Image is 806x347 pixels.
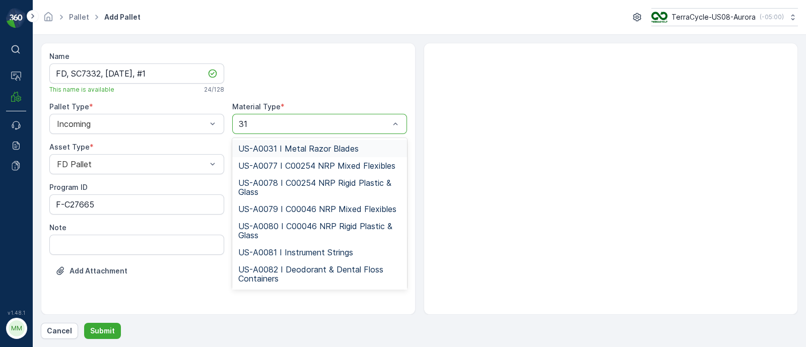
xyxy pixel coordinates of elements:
[238,222,401,240] span: US-A0080 I C00046 NRP Rigid Plastic & Glass
[204,86,224,94] p: 24 / 128
[9,320,25,336] div: MM
[84,323,121,339] button: Submit
[49,102,89,111] label: Pallet Type
[43,15,54,24] a: Homepage
[238,204,396,214] span: US-A0079 I C00046 NRP Mixed Flexibles
[238,248,353,257] span: US-A0081 I Instrument Strings
[238,144,359,153] span: US-A0031 I Metal Razor Blades
[69,13,89,21] a: Pallet
[49,183,88,191] label: Program ID
[49,52,70,60] label: Name
[651,8,798,26] button: TerraCycle-US08-Aurora(-05:00)
[41,323,78,339] button: Cancel
[70,266,127,276] p: Add Attachment
[90,326,115,336] p: Submit
[238,265,401,283] span: US-A0082 I Deodorant & Dental Floss Containers
[49,263,133,279] button: Upload File
[238,161,395,170] span: US-A0077 I C00254 NRP Mixed Flexibles
[232,102,281,111] label: Material Type
[49,143,90,151] label: Asset Type
[760,13,784,21] p: ( -05:00 )
[47,326,72,336] p: Cancel
[671,12,756,22] p: TerraCycle-US08-Aurora
[49,223,66,232] label: Note
[6,8,26,28] img: logo
[6,310,26,316] span: v 1.48.1
[238,178,401,196] span: US-A0078 I C00254 NRP Rigid Plastic & Glass
[651,12,667,23] img: image_ci7OI47.png
[6,318,26,339] button: MM
[49,86,114,94] span: This name is available
[102,12,143,22] span: Add Pallet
